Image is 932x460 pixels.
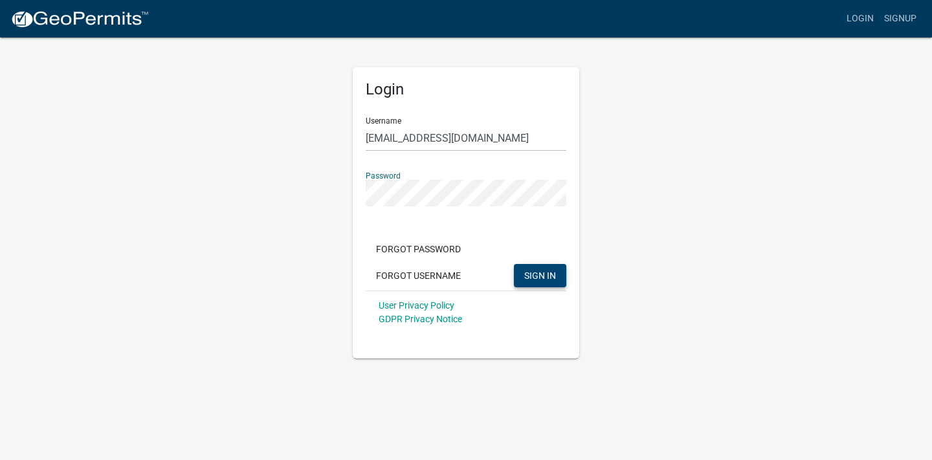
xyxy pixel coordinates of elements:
button: Forgot Password [366,237,471,261]
a: Login [841,6,879,31]
span: SIGN IN [524,270,556,280]
h5: Login [366,80,566,99]
a: GDPR Privacy Notice [379,314,462,324]
button: SIGN IN [514,264,566,287]
a: User Privacy Policy [379,300,454,311]
button: Forgot Username [366,264,471,287]
a: Signup [879,6,922,31]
